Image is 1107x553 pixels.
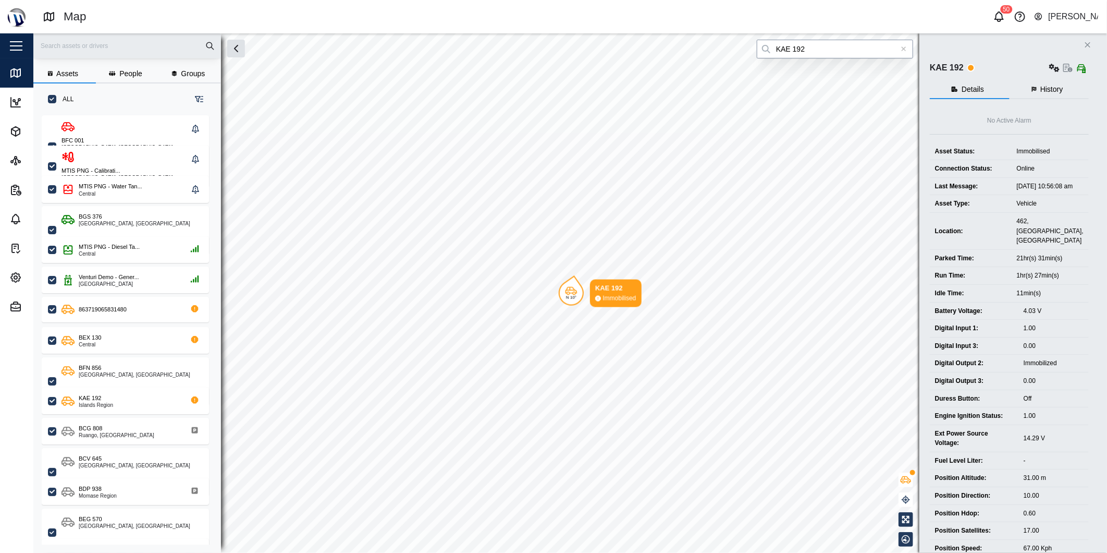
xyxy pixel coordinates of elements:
[79,403,113,408] div: Islands Region
[79,305,127,314] div: 863719065831480
[79,463,190,468] div: [GEOGRAPHIC_DATA], [GEOGRAPHIC_DATA]
[1017,147,1084,157] div: Immobilised
[1017,288,1084,298] div: 11min(s)
[559,280,642,307] div: Map marker
[935,358,1013,368] div: Digital Output 2:
[79,515,102,524] div: BEG 570
[935,394,1013,404] div: Duress Button:
[935,341,1013,351] div: Digital Input 3:
[27,97,71,108] div: Dashboard
[79,342,101,347] div: Central
[1048,10,1098,23] div: [PERSON_NAME]
[935,226,1006,236] div: Location:
[79,243,140,251] div: MTIS PNG - Diesel Ta...
[757,40,913,58] input: Search by People, Asset, Geozone or Place
[1017,199,1084,209] div: Vehicle
[935,182,1006,191] div: Last Message:
[27,213,58,225] div: Alarms
[1024,358,1084,368] div: Immobilized
[27,67,50,79] div: Map
[566,296,576,300] div: N 10°
[595,283,636,294] div: KAE 192
[1017,254,1084,263] div: 21hr(s) 31min(s)
[1024,341,1084,351] div: 0.00
[79,424,102,433] div: BCG 808
[1034,9,1099,24] button: [PERSON_NAME]
[79,454,102,463] div: BCV 645
[930,62,964,75] div: KAE 192
[935,271,1006,281] div: Run Time:
[1024,434,1084,443] div: 14.29 V
[935,288,1006,298] div: Idle Time:
[1024,456,1084,466] div: -
[27,155,52,166] div: Sites
[935,323,1013,333] div: Digital Input 1:
[1017,271,1084,281] div: 1hr(s) 27min(s)
[79,524,190,529] div: [GEOGRAPHIC_DATA], [GEOGRAPHIC_DATA]
[27,301,56,312] div: Admin
[1024,376,1084,386] div: 0.00
[935,429,1013,448] div: Ext Power Source Voltage:
[935,526,1013,536] div: Position Satellites:
[62,136,84,145] div: BFC 001
[987,116,1031,126] div: No Active Alarm
[64,8,87,26] div: Map
[181,70,205,77] span: Groups
[79,394,101,403] div: KAE 192
[935,306,1013,316] div: Battery Voltage:
[1024,411,1084,421] div: 1.00
[935,509,1013,519] div: Position Hdop:
[1024,473,1084,483] div: 31.00 m
[935,147,1006,157] div: Asset Status:
[79,182,142,191] div: MTIS PNG - Water Tan...
[1024,306,1084,316] div: 4.03 V
[1017,164,1084,174] div: Online
[79,191,142,197] div: Central
[27,126,57,137] div: Assets
[56,95,73,103] label: ALL
[79,273,139,282] div: Venturi Demo - Gener...
[79,251,140,257] div: Central
[935,456,1013,466] div: Fuel Level Liter:
[1024,509,1084,519] div: 0.60
[79,333,101,342] div: BEX 130
[1024,394,1084,404] div: Off
[1024,323,1084,333] div: 1.00
[935,376,1013,386] div: Digital Output 3:
[935,254,1006,263] div: Parked Time:
[40,38,215,54] input: Search assets or drivers
[1017,182,1084,191] div: [DATE] 10:56:08 am
[935,411,1013,421] div: Engine Ignition Status:
[962,86,984,93] span: Details
[27,243,54,254] div: Tasks
[1000,5,1012,14] div: 50
[79,494,117,499] div: Momase Region
[119,70,142,77] span: People
[27,272,62,283] div: Settings
[79,221,190,226] div: [GEOGRAPHIC_DATA], [GEOGRAPHIC_DATA]
[79,282,139,287] div: [GEOGRAPHIC_DATA]
[935,164,1006,174] div: Connection Status:
[603,294,636,304] div: Immobilised
[1040,86,1063,93] span: History
[79,372,190,378] div: [GEOGRAPHIC_DATA], [GEOGRAPHIC_DATA]
[79,212,102,221] div: BGS 376
[79,433,154,438] div: Ruango, [GEOGRAPHIC_DATA]
[33,33,1107,553] canvas: Map
[79,485,102,494] div: BDP 938
[5,5,28,28] img: Main Logo
[42,112,220,545] div: grid
[62,166,120,175] div: MTIS PNG - Calibrati...
[935,199,1006,209] div: Asset Type:
[79,364,101,372] div: BFN 856
[1024,526,1084,536] div: 17.00
[935,491,1013,501] div: Position Direction:
[935,473,1013,483] div: Position Altitude:
[1017,217,1084,246] div: 462, [GEOGRAPHIC_DATA], [GEOGRAPHIC_DATA]
[27,184,61,196] div: Reports
[56,70,78,77] span: Assets
[1024,491,1084,501] div: 10.00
